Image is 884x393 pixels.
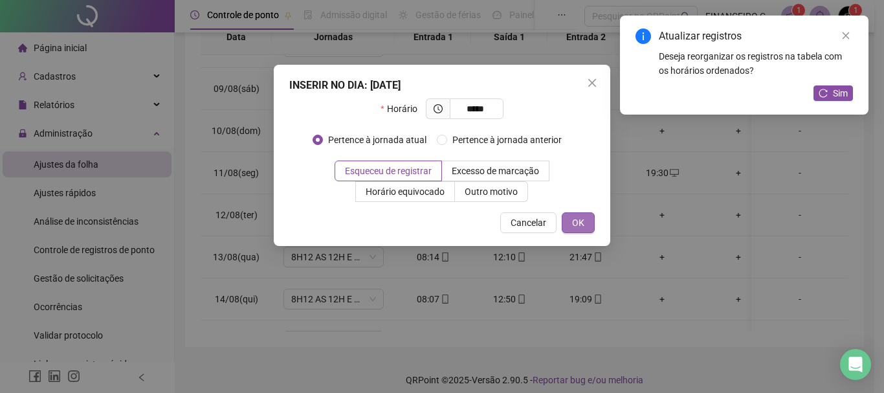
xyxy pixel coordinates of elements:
[659,28,853,44] div: Atualizar registros
[659,49,853,78] div: Deseja reorganizar os registros na tabela com os horários ordenados?
[511,216,546,230] span: Cancelar
[323,133,432,147] span: Pertence à jornada atual
[635,28,651,44] span: info-circle
[452,166,539,176] span: Excesso de marcação
[587,78,597,88] span: close
[289,78,595,93] div: INSERIR NO DIA : [DATE]
[819,89,828,98] span: reload
[840,349,871,380] div: Open Intercom Messenger
[833,86,848,100] span: Sim
[841,31,850,40] span: close
[366,186,445,197] span: Horário equivocado
[562,212,595,233] button: OK
[582,73,602,93] button: Close
[572,216,584,230] span: OK
[381,98,425,119] label: Horário
[813,85,853,101] button: Sim
[447,133,567,147] span: Pertence à jornada anterior
[500,212,557,233] button: Cancelar
[434,104,443,113] span: clock-circle
[839,28,853,43] a: Close
[465,186,518,197] span: Outro motivo
[345,166,432,176] span: Esqueceu de registrar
